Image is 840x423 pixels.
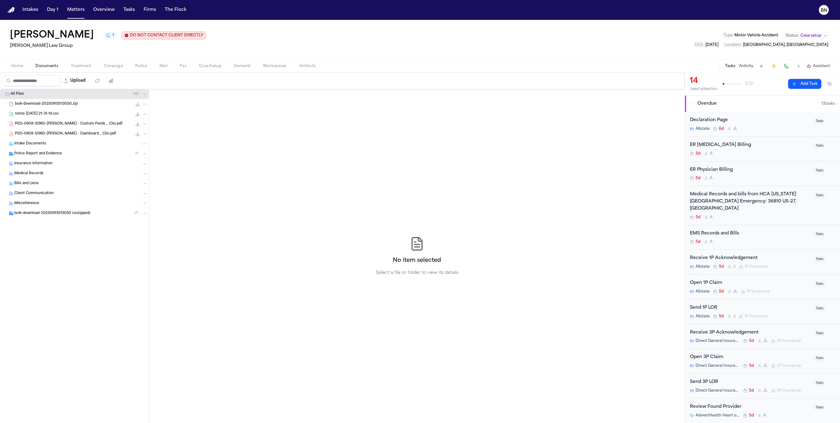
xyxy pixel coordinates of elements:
span: Todo [814,231,825,237]
span: Intake Documents [14,141,46,147]
span: A [763,413,766,418]
span: notes [DATE] 21-31-14.csv [15,111,59,117]
button: The Flock [162,4,189,16]
div: Open task: Medical Records and bills from HCA Florida Haines City Emergency: 36810 US-27, Haines ... [685,186,840,225]
div: need attention [690,87,718,92]
div: EMS Records and Bills [690,230,810,237]
div: Open task: Receive 1P Acknowledgement [685,250,840,275]
span: A [710,151,713,156]
span: Police Report and Evidence [14,151,62,157]
span: Todo [814,281,825,287]
span: 1 [112,33,114,38]
div: Review Found Provider [690,403,810,411]
button: Edit matter name [10,30,94,41]
span: J [733,314,735,319]
span: Direct General Insurance [695,339,740,343]
span: Assistant [813,64,830,69]
span: bulk-download-20250813013050 (unzipped) [14,211,90,216]
span: Todo [814,256,825,262]
img: Finch Logo [7,7,15,13]
button: Download notes 2025-08-12 21-31-14.csv [135,111,141,117]
span: Documents [35,64,58,69]
div: Open task: Receive 3P Acknowledgement [685,324,840,349]
span: 5d [719,314,724,319]
span: J L [733,126,737,131]
button: Download PI25-0808-12960-Reyna Valencia Rodriguez - Dashboard _ Clio.pdf [135,131,141,137]
span: Client Communication [14,191,54,196]
span: 3P Insurance [777,363,801,368]
span: 5d [719,264,724,269]
span: Todo [814,330,825,336]
span: Location : [725,43,742,47]
span: 5d [749,413,754,418]
span: 5d [719,289,724,294]
button: Upload [60,75,89,86]
span: All Files [11,92,24,97]
span: Allstate [695,289,709,294]
a: Matters [65,4,87,16]
button: Intakes [20,4,41,16]
h2: [PERSON_NAME] Law Group [10,42,206,50]
div: Open task: Open 3P Claim [685,349,840,374]
span: ( 7 ) [135,212,138,215]
button: Assistant [807,64,830,69]
span: Demand [234,64,250,69]
span: 5d [749,339,754,343]
a: Overview [91,4,117,16]
button: Add Task [788,79,821,89]
span: 1P Insurance [745,264,768,269]
span: Direct General Insurance [695,363,740,368]
div: Open task: ER Radiology Billing [685,137,840,161]
span: 6d [719,126,724,131]
span: Todo [814,380,825,386]
span: 13 task s [821,101,835,106]
span: J L [733,289,737,294]
span: Type : [723,34,733,37]
span: Artifacts [299,64,316,69]
button: Activity [739,64,753,69]
span: Todo [814,306,825,312]
button: Overdue13tasks [685,96,840,112]
button: Edit Location: Haines City, FL [723,42,830,48]
div: Open task: Send 3P LOR [685,374,840,398]
span: Insurance Information [14,161,53,166]
span: Medical Records [14,171,44,176]
div: ER [MEDICAL_DATA] Billing [690,142,810,149]
div: Medical Records and bills from HCA [US_STATE] [GEOGRAPHIC_DATA] Emergency: 36810 US-27, [GEOGRAPH... [690,191,810,212]
p: Select a file or folder to view its details [376,270,458,276]
span: PI25-0808-12960-[PERSON_NAME] - Dashboard _ Clio.pdf [15,131,116,137]
span: A [710,176,713,181]
button: Day 1 [44,4,61,16]
span: ( 1 ) [135,152,138,155]
button: Edit Type: Motor Vehicle Accident [722,32,780,39]
button: Make a Call [782,62,791,70]
span: Allstate [695,314,709,319]
span: [GEOGRAPHIC_DATA], [GEOGRAPHIC_DATA] [743,43,828,47]
span: J L [763,339,768,343]
span: [DATE] [705,43,718,47]
span: 5d [695,215,700,220]
a: Tasks [121,4,137,16]
span: 2 / 22 [745,81,753,86]
span: Treatment [71,64,91,69]
a: Home [7,7,15,13]
button: Change status from Case setup [783,32,830,39]
div: ER Physician Billing [690,166,810,174]
span: AdventHealth Heart of [US_STATE] [695,413,740,418]
span: J [733,264,735,269]
span: Case Setup [199,64,221,69]
button: Edit client contact restriction [122,31,206,39]
div: Send 3P LOR [690,379,810,386]
span: Allstate [695,264,709,269]
div: Send 1P LOR [690,304,810,312]
span: Allstate [695,126,709,131]
span: 5d [695,239,700,244]
button: Add Task [757,62,766,70]
span: DOL : [695,43,705,47]
a: Firms [141,4,158,16]
span: Fax [180,64,186,69]
span: A [710,215,713,220]
span: 1P Insurance [747,289,770,294]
